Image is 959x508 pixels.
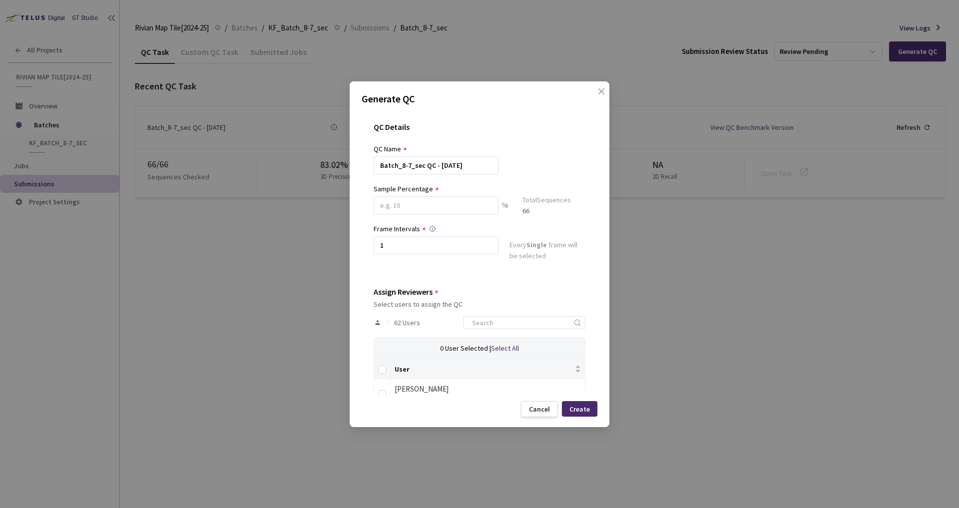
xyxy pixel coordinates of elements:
[374,196,498,214] input: e.g. 10
[395,365,573,373] span: User
[526,240,547,249] strong: Single
[587,87,603,103] button: Close
[569,405,590,413] div: Create
[374,223,420,234] div: Frame Intervals
[362,91,597,106] p: Generate QC
[491,344,519,353] span: Select All
[374,122,585,143] div: QC Details
[391,359,585,379] th: User
[395,383,581,395] div: [PERSON_NAME]
[374,287,433,296] div: Assign Reviewers
[522,205,571,216] div: 66
[374,143,401,154] div: QC Name
[394,319,420,327] span: 62 Users
[597,87,605,115] span: close
[466,317,572,329] input: Search
[374,183,433,194] div: Sample Percentage
[440,344,491,353] span: 0 User Selected |
[498,196,511,223] div: %
[522,194,571,205] div: Total Sequences
[374,236,498,254] input: Enter frame interval
[509,239,585,263] div: Every frame will be selected
[374,300,585,308] div: Select users to assign the QC
[395,395,581,402] div: [EMAIL_ADDRESS][DOMAIN_NAME]
[529,405,550,413] div: Cancel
